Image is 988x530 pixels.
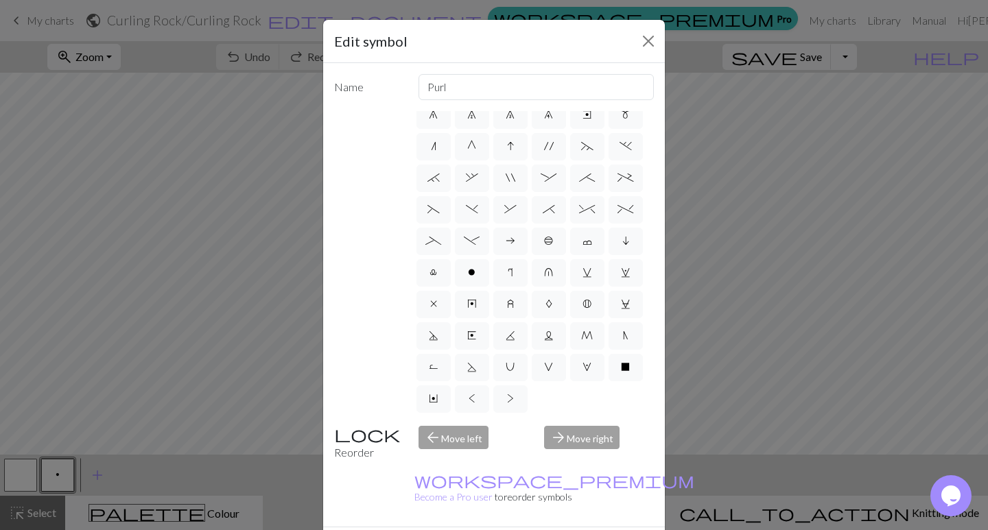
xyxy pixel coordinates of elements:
span: 8 [506,109,515,120]
span: ~ [581,141,593,152]
span: : [541,172,556,183]
span: % [617,204,633,215]
a: Become a Pro user [414,474,694,503]
iframe: chat widget [930,475,974,516]
span: l [430,267,437,278]
span: K [506,330,515,341]
span: M [581,330,593,341]
span: , [466,172,478,183]
span: i [622,235,629,246]
span: L [544,330,554,341]
span: + [617,172,633,183]
span: Y [429,393,438,404]
span: & [504,204,517,215]
span: m [621,109,630,120]
span: ` [427,172,440,183]
span: B [583,298,591,309]
span: ; [579,172,595,183]
span: u [544,267,553,278]
span: N [623,330,628,341]
label: Name [326,74,410,100]
span: . [620,141,632,152]
span: 7 [467,109,476,120]
span: U [506,361,515,372]
span: R [429,361,438,372]
button: Close [637,30,659,52]
span: ) [466,204,478,215]
span: z [507,298,514,309]
span: b [544,235,554,246]
span: y [467,298,477,309]
span: 9 [544,109,553,120]
span: - [464,235,480,246]
span: workspace_premium [414,470,694,490]
span: D [429,330,438,341]
span: a [506,235,515,246]
span: ( [427,204,440,215]
span: > [507,393,514,404]
span: v [583,267,592,278]
span: c [583,235,592,246]
span: ' [544,141,554,152]
span: X [621,361,630,372]
span: e [583,109,591,120]
span: W [583,361,591,372]
span: A [545,298,552,309]
span: I [507,141,514,152]
span: V [544,361,553,372]
span: ^ [579,204,595,215]
h5: Edit symbol [334,31,408,51]
span: x [430,298,437,309]
span: " [506,172,515,183]
span: G [467,141,476,152]
span: n [431,141,436,152]
small: to reorder symbols [414,474,694,503]
span: o [468,267,475,278]
span: E [467,330,476,341]
span: 6 [429,109,438,120]
span: C [621,298,631,309]
span: S [467,361,477,372]
span: < [469,393,475,404]
span: w [621,267,631,278]
div: Reorder [326,426,410,461]
span: _ [425,235,441,246]
span: r [508,267,513,278]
